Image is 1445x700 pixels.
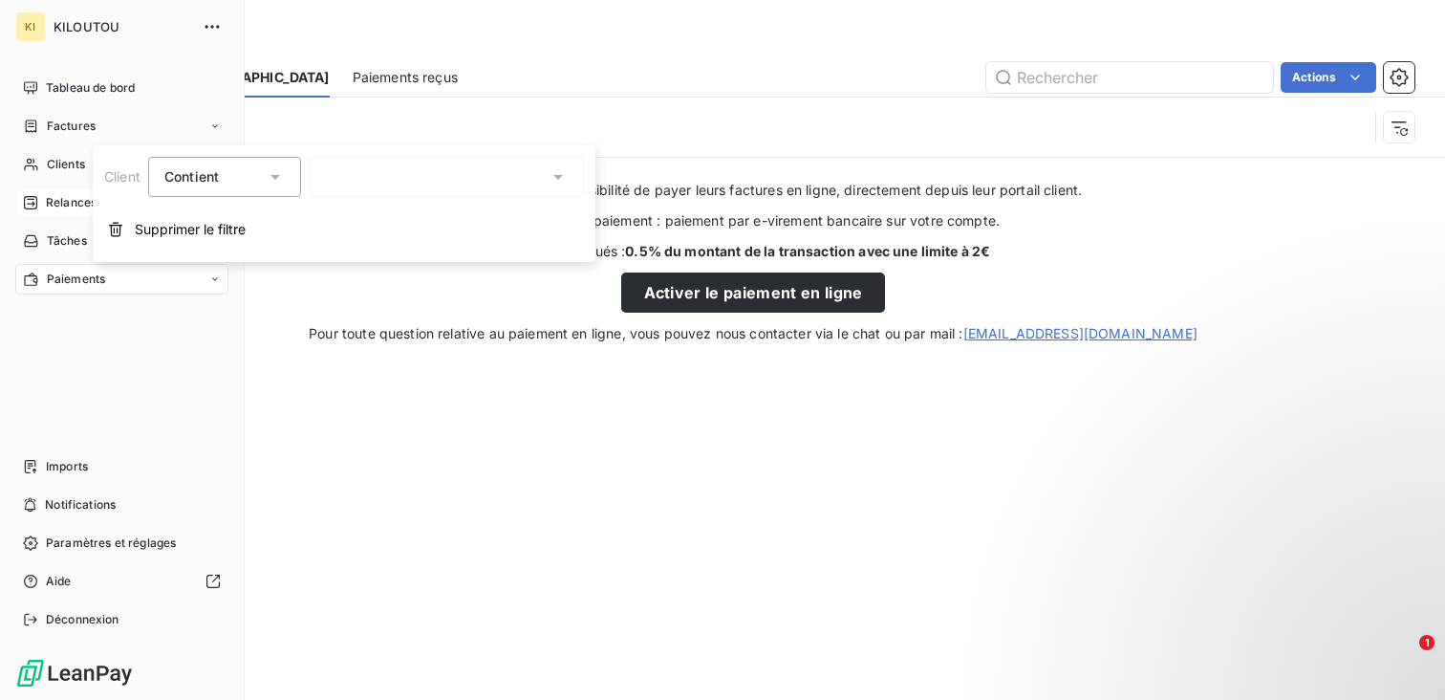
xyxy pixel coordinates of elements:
[104,168,140,185] span: Client
[516,242,991,261] span: Tarifs appliqués :
[1380,635,1426,681] iframe: Intercom live chat
[15,264,228,295] a: Paiements
[45,496,116,514] span: Notifications
[46,79,135,97] span: Tableau de bord
[625,243,990,259] strong: 0.5% du montant de la transaction avec une limite à 2€
[46,194,97,211] span: Relances
[46,611,119,628] span: Déconnexion
[15,111,228,142] a: Factures
[309,324,1197,343] span: Pour toute question relative au paiement en ligne, vous pouvez nous contacter via le chat ou par ...
[47,156,85,173] span: Clients
[507,211,1000,230] span: Modalités de paiement : paiement par e-virement bancaire sur votre compte.
[353,68,458,87] span: Paiements reçus
[1419,635,1434,650] span: 1
[15,528,228,558] a: Paramètres et réglages
[15,451,228,482] a: Imports
[46,535,176,552] span: Paramètres et réglages
[47,271,105,288] span: Paiements
[15,658,134,689] img: Logo LeanPay
[15,226,228,256] a: Tâches
[46,573,72,590] span: Aide
[621,273,886,313] button: Activer le paiement en ligne
[963,325,1197,341] a: [EMAIL_ADDRESS][DOMAIN_NAME]
[46,458,88,475] span: Imports
[47,118,96,135] span: Factures
[424,181,1082,200] span: Offrez à vos clients la possibilité de payer leurs factures en ligne, directement depuis leur por...
[54,19,191,34] span: KILOUTOU
[1063,514,1445,648] iframe: Intercom notifications message
[15,187,228,218] a: 9Relances
[15,73,228,103] a: Tableau de bord
[164,168,219,185] span: Contient
[93,208,595,251] button: Supprimer le filtre
[15,566,228,597] a: Aide
[47,232,87,250] span: Tâches
[135,220,246,239] span: Supprimer le filtre
[15,11,46,42] div: KI
[986,62,1273,93] input: Rechercher
[1281,62,1376,93] button: Actions
[15,149,228,180] a: Clients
